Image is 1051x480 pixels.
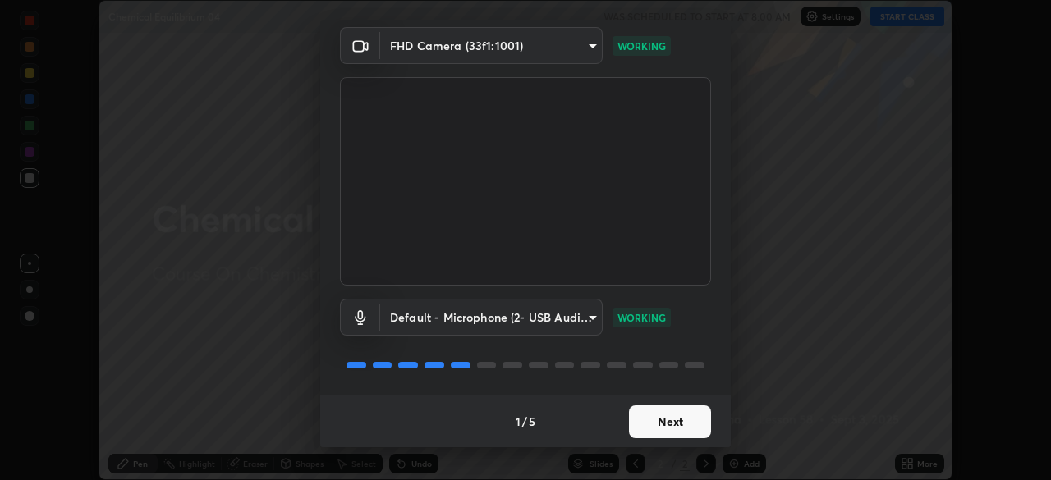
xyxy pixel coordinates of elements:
h4: / [522,413,527,430]
div: FHD Camera (33f1:1001) [380,27,603,64]
h4: 5 [529,413,535,430]
p: WORKING [617,39,666,53]
button: Next [629,405,711,438]
div: FHD Camera (33f1:1001) [380,299,603,336]
h4: 1 [516,413,521,430]
p: WORKING [617,310,666,325]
